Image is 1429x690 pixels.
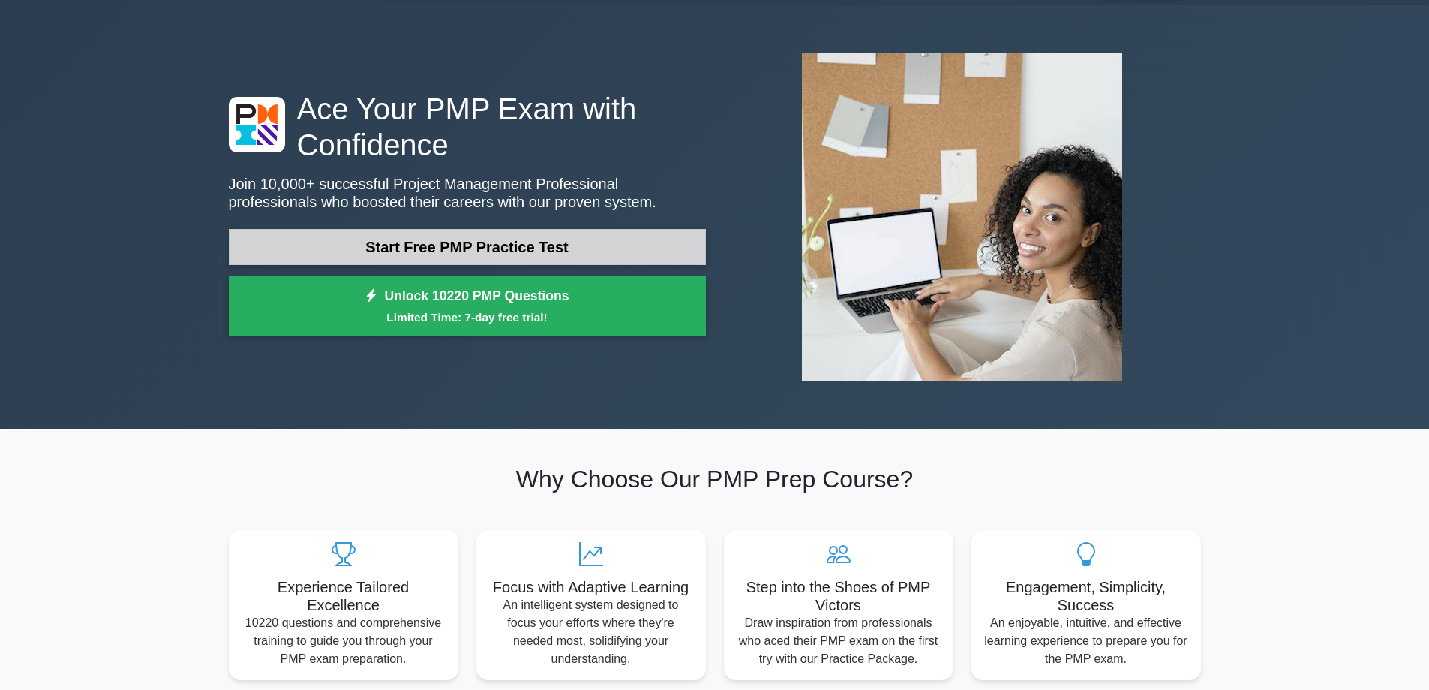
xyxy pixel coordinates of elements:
[229,229,706,265] a: Start Free PMP Practice Test
[229,175,706,211] p: Join 10,000+ successful Project Management Professional professionals who boosted their careers w...
[983,578,1189,614] h5: Engagement, Simplicity, Success
[248,309,687,326] small: Limited Time: 7-day free trial!
[488,578,694,596] h5: Focus with Adaptive Learning
[229,91,706,163] h1: Ace Your PMP Exam with Confidence
[229,465,1201,493] h2: Why Choose Our PMP Prep Course?
[488,596,694,668] p: An intelligent system designed to focus your efforts where they're needed most, solidifying your ...
[229,276,706,336] a: Unlock 10220 PMP QuestionsLimited Time: 7-day free trial!
[241,578,446,614] h5: Experience Tailored Excellence
[241,614,446,668] p: 10220 questions and comprehensive training to guide you through your PMP exam preparation.
[736,614,941,668] p: Draw inspiration from professionals who aced their PMP exam on the first try with our Practice Pa...
[983,614,1189,668] p: An enjoyable, intuitive, and effective learning experience to prepare you for the PMP exam.
[736,578,941,614] h5: Step into the Shoes of PMP Victors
